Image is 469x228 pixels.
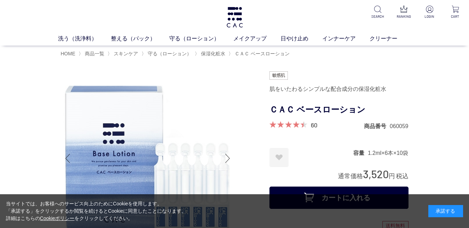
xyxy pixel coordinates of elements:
[221,144,235,172] div: Next slide
[364,123,390,130] dt: 商品番号
[428,205,463,217] div: 承諾する
[169,34,233,43] a: 守る（ローション）
[235,51,290,56] span: ＣＡＣ ベースローション
[195,50,227,57] li: 〉
[421,14,437,19] p: LOGIN
[311,121,317,129] a: 60
[370,14,386,19] p: SEARCH
[396,173,409,180] span: 税込
[233,51,290,56] a: ＣＡＣ ベースローション
[58,34,111,43] a: 洗う（洗浄料）
[421,6,437,19] a: LOGIN
[107,50,140,57] li: 〉
[148,51,192,56] span: 守る（ローション）
[395,6,412,19] a: RANKING
[338,173,363,180] span: 通常価格
[112,51,138,56] a: スキンケア
[447,6,463,19] a: CART
[226,7,244,27] img: logo
[141,50,193,57] li: 〉
[269,102,409,118] h1: ＣＡＣ ベースローション
[389,173,395,180] span: 円
[85,51,104,56] span: 商品一覧
[322,34,370,43] a: インナーケア
[146,51,192,56] a: 守る（ローション）
[233,34,281,43] a: メイクアップ
[353,149,368,157] dt: 容量
[281,34,322,43] a: 日やけ止め
[79,50,106,57] li: 〉
[368,149,409,157] dd: 1.2ml×6本×10袋
[114,51,138,56] span: スキンケア
[61,144,75,172] div: Previous slide
[447,14,463,19] p: CART
[269,148,289,167] a: お気に入りに登録する
[111,34,169,43] a: 整える（パック）
[269,71,288,80] img: 敏感肌
[269,83,409,95] div: 肌をいたわるシンプルな配合成分の保湿化粧水
[390,123,408,130] dd: 060059
[228,50,291,57] li: 〉
[370,34,411,43] a: クリーナー
[61,51,75,56] a: HOME
[395,14,412,19] p: RANKING
[200,51,225,56] a: 保湿化粧水
[6,200,187,222] div: 当サイトでは、お客様へのサービス向上のためにCookieを使用します。 「承諾する」をクリックするか閲覧を続けるとCookieに同意したことになります。 詳細はこちらの をクリックしてください。
[201,51,225,56] span: 保湿化粧水
[363,167,389,180] span: 3,520
[269,187,409,209] button: カートに入れる
[40,215,75,221] a: Cookieポリシー
[83,51,104,56] a: 商品一覧
[370,6,386,19] a: SEARCH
